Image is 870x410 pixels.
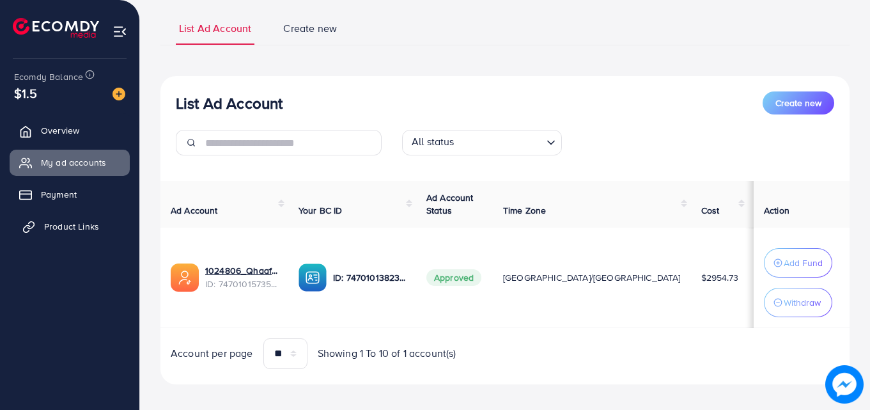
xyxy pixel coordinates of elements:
[41,124,79,137] span: Overview
[503,271,681,284] span: [GEOGRAPHIC_DATA]/[GEOGRAPHIC_DATA]
[171,204,218,217] span: Ad Account
[283,21,337,36] span: Create new
[171,264,199,292] img: ic-ads-acc.e4c84228.svg
[14,84,38,102] span: $1.5
[299,264,327,292] img: ic-ba-acc.ded83a64.svg
[171,346,253,361] span: Account per page
[426,191,474,217] span: Ad Account Status
[205,264,278,290] div: <span class='underline'>1024806_Qhaaf Bedding_1739268559844</span></br>7470101573524586513
[205,264,278,277] a: 1024806_Qhaaf Bedding_1739268559844
[764,204,789,217] span: Action
[701,271,738,284] span: $2954.73
[44,220,99,233] span: Product Links
[41,156,106,169] span: My ad accounts
[14,70,83,83] span: Ecomdy Balance
[113,24,127,39] img: menu
[764,248,832,278] button: Add Fund
[176,94,283,113] h3: List Ad Account
[205,278,278,290] span: ID: 7470101573524586513
[41,188,77,201] span: Payment
[784,255,823,271] p: Add Fund
[13,18,99,38] img: logo
[458,132,541,152] input: Search for option
[10,118,130,143] a: Overview
[10,150,130,175] a: My ad accounts
[179,21,251,36] span: List Ad Account
[402,130,562,155] div: Search for option
[763,91,834,114] button: Create new
[113,88,125,100] img: image
[426,269,481,286] span: Approved
[784,295,821,310] p: Withdraw
[318,346,456,361] span: Showing 1 To 10 of 1 account(s)
[409,132,457,152] span: All status
[333,270,406,285] p: ID: 7470101382385893393
[299,204,343,217] span: Your BC ID
[775,97,821,109] span: Create new
[10,182,130,207] a: Payment
[503,204,546,217] span: Time Zone
[10,214,130,239] a: Product Links
[764,288,832,317] button: Withdraw
[825,365,864,404] img: image
[701,204,720,217] span: Cost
